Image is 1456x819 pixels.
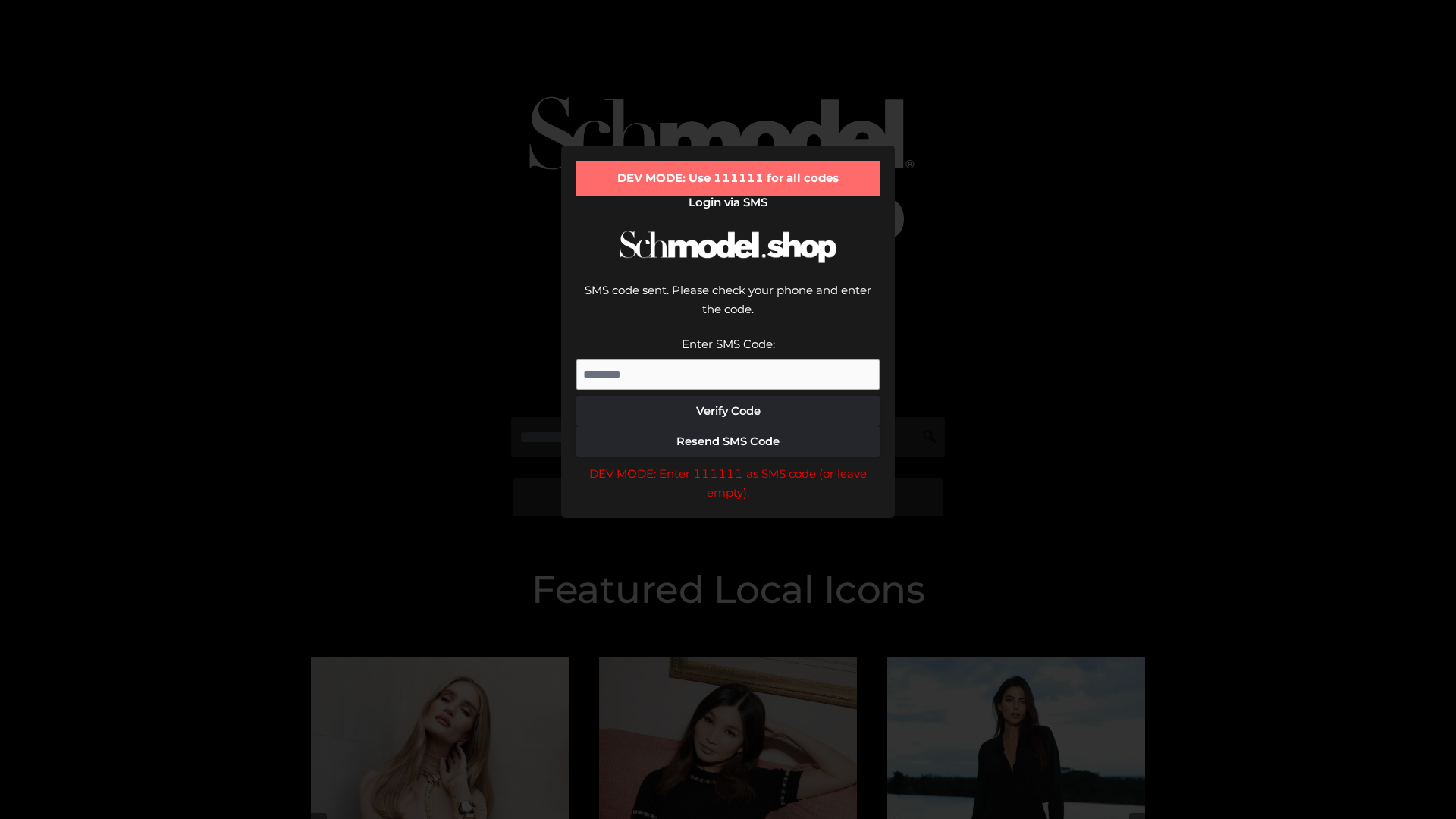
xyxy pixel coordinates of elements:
[576,281,880,334] div: SMS code sent. Please check your phone and enter the code.
[682,337,775,351] label: Enter SMS Code:
[576,196,880,209] h2: Login via SMS
[576,161,880,196] div: DEV MODE: Use 111111 for all codes
[576,464,880,503] div: DEV MODE: Enter 111111 as SMS code (or leave empty).
[576,396,880,426] button: Verify Code
[614,217,842,277] img: Schmodel Logo
[576,426,880,457] button: Resend SMS Code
